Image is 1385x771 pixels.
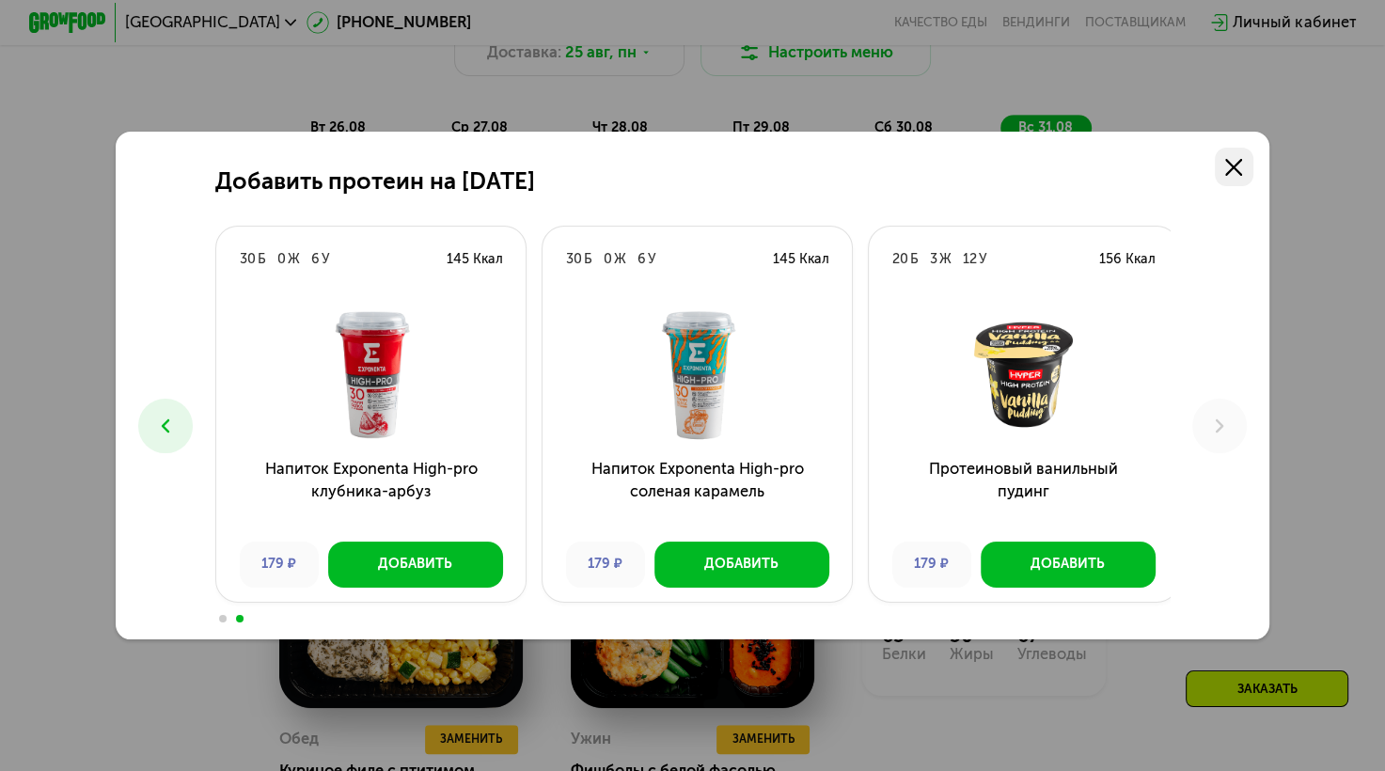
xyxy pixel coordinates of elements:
[979,250,987,269] div: У
[216,458,526,527] h3: Напиток Exponenta High-pro клубника-арбуз
[543,458,852,527] h3: Напиток Exponenta High-pro соленая карамель
[981,542,1156,588] button: Добавить
[566,250,582,269] div: 30
[231,307,510,442] img: Напиток Exponenta High-pro клубника-арбуз
[637,250,646,269] div: 6
[258,250,266,269] div: Б
[963,250,977,269] div: 12
[869,458,1178,527] h3: Протеиновый ванильный пудинг
[240,250,256,269] div: 30
[704,555,779,574] div: Добавить
[892,250,908,269] div: 20
[558,307,836,442] img: Напиток Exponenta High-pro соленая карамель
[939,250,952,269] div: Ж
[378,555,452,574] div: Добавить
[1099,250,1156,269] div: 156 Ккал
[614,250,626,269] div: Ж
[910,250,919,269] div: Б
[328,542,503,588] button: Добавить
[604,250,612,269] div: 0
[648,250,656,269] div: У
[930,250,937,269] div: 3
[773,250,829,269] div: 145 Ккал
[884,307,1162,442] img: Протеиновый ванильный пудинг
[447,250,503,269] div: 145 Ккал
[566,542,645,588] div: 179 ₽
[1031,555,1105,574] div: Добавить
[277,250,286,269] div: 0
[654,542,829,588] button: Добавить
[288,250,300,269] div: Ж
[311,250,320,269] div: 6
[215,168,535,196] h2: Добавить протеин на [DATE]
[240,542,319,588] div: 179 ₽
[892,542,971,588] div: 179 ₽
[584,250,592,269] div: Б
[322,250,330,269] div: У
